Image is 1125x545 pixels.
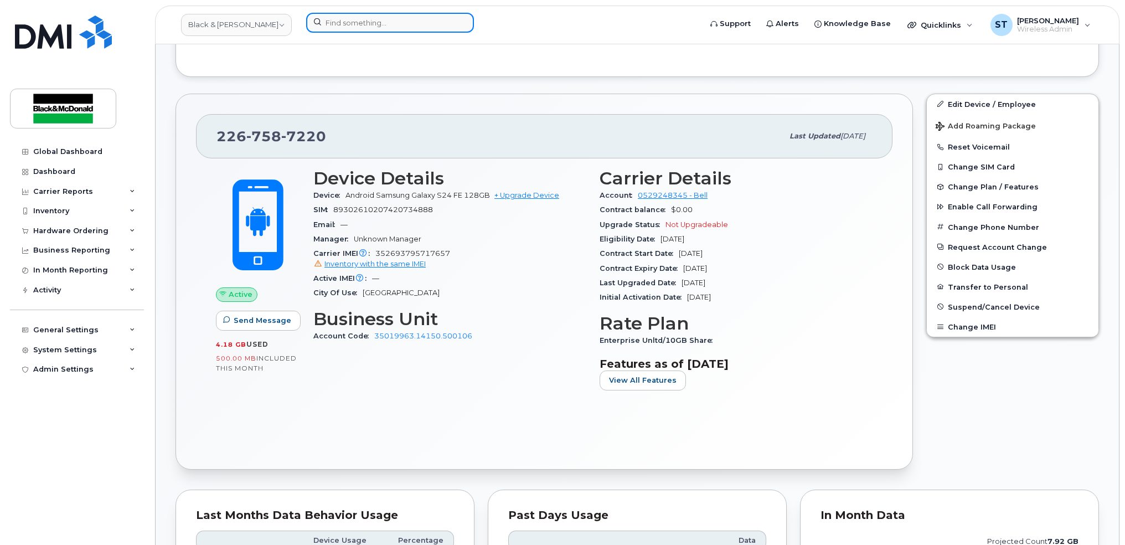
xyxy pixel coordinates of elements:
[927,137,1098,157] button: Reset Voicemail
[1017,16,1079,25] span: [PERSON_NAME]
[921,20,961,29] span: Quicklinks
[840,132,865,140] span: [DATE]
[345,191,490,199] span: Android Samsung Galaxy S24 FE 128GB
[600,293,687,301] span: Initial Activation Date
[927,94,1098,114] a: Edit Device / Employee
[600,191,638,199] span: Account
[313,191,345,199] span: Device
[900,14,980,36] div: Quicklinks
[600,235,660,243] span: Eligibility Date
[927,257,1098,277] button: Block Data Usage
[927,277,1098,297] button: Transfer to Personal
[600,371,686,390] button: View All Features
[687,293,711,301] span: [DATE]
[776,18,799,29] span: Alerts
[313,220,340,229] span: Email
[660,235,684,243] span: [DATE]
[824,18,891,29] span: Knowledge Base
[216,341,246,348] span: 4.18 GB
[600,313,873,333] h3: Rate Plan
[936,122,1036,132] span: Add Roaming Package
[234,315,291,326] span: Send Message
[508,510,766,521] div: Past Days Usage
[306,13,474,33] input: Find something...
[363,289,440,297] span: [GEOGRAPHIC_DATA]
[807,13,899,35] a: Knowledge Base
[600,205,671,214] span: Contract balance
[246,128,281,145] span: 758
[600,220,665,229] span: Upgrade Status
[927,217,1098,237] button: Change Phone Number
[927,317,1098,337] button: Change IMEI
[600,168,873,188] h3: Carrier Details
[313,332,374,340] span: Account Code
[340,220,348,229] span: —
[216,354,297,372] span: included this month
[927,177,1098,197] button: Change Plan / Features
[313,205,333,214] span: SIM
[682,279,705,287] span: [DATE]
[703,13,758,35] a: Support
[494,191,559,199] a: + Upgrade Device
[720,18,751,29] span: Support
[789,132,840,140] span: Last updated
[948,302,1040,311] span: Suspend/Cancel Device
[927,237,1098,257] button: Request Account Change
[600,279,682,287] span: Last Upgraded Date
[246,340,269,348] span: used
[281,128,326,145] span: 7220
[609,375,677,385] span: View All Features
[758,13,807,35] a: Alerts
[927,114,1098,137] button: Add Roaming Package
[948,183,1039,191] span: Change Plan / Features
[313,235,354,243] span: Manager
[354,235,421,243] span: Unknown Manager
[983,14,1098,36] div: Sogand Tavakoli
[927,157,1098,177] button: Change SIM Card
[927,297,1098,317] button: Suspend/Cancel Device
[600,264,683,272] span: Contract Expiry Date
[600,249,679,258] span: Contract Start Date
[372,274,379,282] span: —
[995,18,1008,32] span: ST
[948,203,1038,211] span: Enable Call Forwarding
[679,249,703,258] span: [DATE]
[927,197,1098,217] button: Enable Call Forwarding
[820,510,1078,521] div: In Month Data
[1017,25,1079,34] span: Wireless Admin
[374,332,472,340] a: 35019963.14150.500106
[313,249,375,258] span: Carrier IMEI
[313,168,586,188] h3: Device Details
[313,249,586,269] span: 352693795717657
[216,311,301,331] button: Send Message
[313,274,372,282] span: Active IMEI
[181,14,292,36] a: Black & McDonald
[638,191,708,199] a: 0529248345 - Bell
[324,260,426,268] span: Inventory with the same IMEI
[313,289,363,297] span: City Of Use
[600,357,873,371] h3: Features as of [DATE]
[216,128,326,145] span: 226
[600,336,718,345] span: Enterprise Unltd/10GB Share
[216,354,256,362] span: 500.00 MB
[683,264,707,272] span: [DATE]
[665,220,728,229] span: Not Upgradeable
[196,510,454,521] div: Last Months Data Behavior Usage
[333,205,433,214] span: 89302610207420734888
[313,260,426,268] a: Inventory with the same IMEI
[229,289,252,300] span: Active
[313,309,586,329] h3: Business Unit
[671,205,693,214] span: $0.00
